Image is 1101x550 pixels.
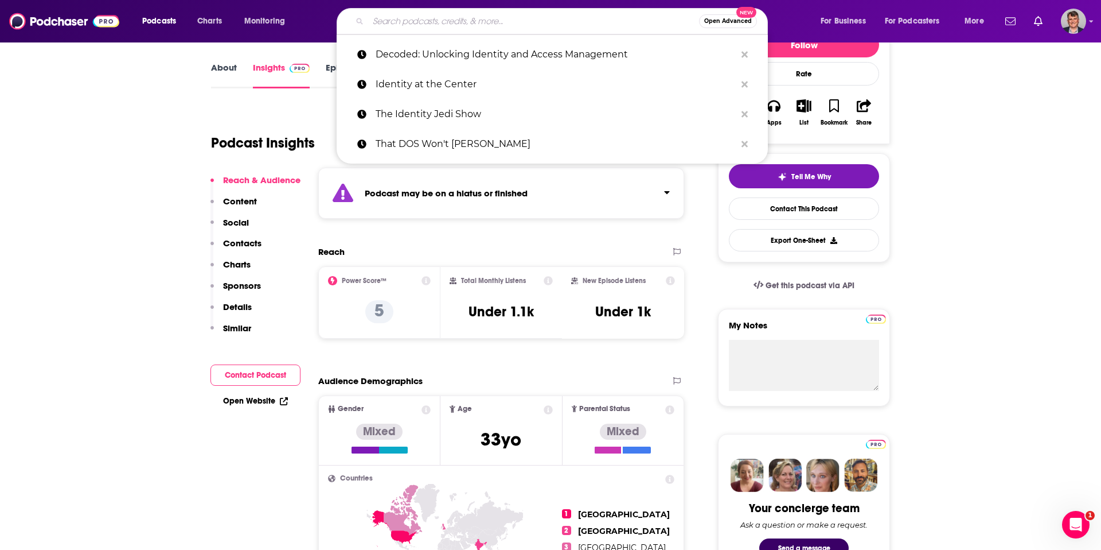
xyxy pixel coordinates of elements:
img: Sydney Profile [731,459,764,492]
button: Social [210,217,249,238]
button: open menu [134,12,191,30]
button: Open AdvancedNew [699,14,757,28]
p: The Identity Jedi Show [376,99,736,129]
img: Podchaser Pro [866,315,886,324]
img: Jules Profile [806,459,840,492]
div: Rate [729,62,879,86]
img: User Profile [1061,9,1086,34]
h2: Audience Demographics [318,375,423,386]
span: New [736,7,757,18]
span: 33 yo [481,428,521,451]
button: Reach & Audience [210,175,300,196]
a: About [211,62,237,88]
img: Jon Profile [844,459,877,492]
p: 5 [365,300,393,323]
span: Age [458,405,472,413]
img: Podchaser Pro [290,64,310,73]
p: Decoded: Unlocking Identity and Access Management [376,40,736,69]
span: Logged in as AndyShane [1061,9,1086,34]
div: Mixed [600,424,646,440]
h2: Total Monthly Listens [461,277,526,285]
button: Apps [759,92,788,133]
a: Charts [190,12,229,30]
input: Search podcasts, credits, & more... [368,12,699,30]
span: Parental Status [579,405,630,413]
button: Sponsors [210,280,261,301]
div: Ask a question or make a request. [740,520,868,529]
span: [GEOGRAPHIC_DATA] [578,509,670,520]
span: [GEOGRAPHIC_DATA] [578,526,670,536]
iframe: Intercom live chat [1062,511,1090,539]
h3: Under 1.1k [468,303,534,320]
p: Sponsors [223,280,261,291]
button: Charts [210,259,251,280]
button: Content [210,196,257,217]
button: List [789,92,819,133]
a: Get this podcast via API [744,272,864,300]
a: InsightsPodchaser Pro [253,62,310,88]
a: Pro website [866,438,886,449]
span: Monitoring [244,13,285,29]
img: Barbara Profile [768,459,802,492]
span: 1 [562,509,571,518]
button: Show profile menu [1061,9,1086,34]
button: Contact Podcast [210,365,300,386]
h2: Power Score™ [342,277,386,285]
div: Your concierge team [749,501,860,516]
div: Bookmark [821,119,848,126]
button: Export One-Sheet [729,229,879,251]
button: open menu [877,12,956,30]
span: 2 [562,526,571,535]
div: List [799,119,809,126]
span: Countries [340,475,373,482]
button: open menu [813,12,880,30]
span: Charts [197,13,222,29]
button: open menu [956,12,998,30]
p: Social [223,217,249,228]
strong: Podcast may be on a hiatus or finished [365,188,528,199]
a: Identity at the Center [337,69,768,99]
button: open menu [236,12,300,30]
img: Podchaser Pro [866,440,886,449]
button: Share [849,92,879,133]
a: Open Website [223,396,288,406]
span: Tell Me Why [791,172,831,181]
button: Details [210,301,252,323]
p: Reach & Audience [223,175,300,185]
img: Podchaser - Follow, Share and Rate Podcasts [9,10,119,32]
button: Follow [729,32,879,57]
button: Contacts [210,238,261,259]
button: tell me why sparkleTell Me Why [729,164,879,188]
button: Bookmark [819,92,849,133]
a: That DOS Won't [PERSON_NAME] [337,129,768,159]
h3: Under 1k [595,303,651,320]
a: Pro website [866,313,886,324]
section: Click to expand status details [318,168,684,219]
div: Search podcasts, credits, & more... [348,8,779,34]
p: Content [223,196,257,207]
a: Show notifications dropdown [1029,11,1047,31]
p: That DOS Won't Hunt [376,129,736,159]
div: Share [856,119,872,126]
p: Similar [223,323,251,334]
button: Similar [210,323,251,344]
h1: Podcast Insights [211,134,315,152]
span: For Podcasters [885,13,940,29]
p: Details [223,301,252,312]
span: More [965,13,984,29]
a: Show notifications dropdown [1001,11,1020,31]
span: Gender [338,405,364,413]
span: Get this podcast via API [766,281,854,291]
p: Contacts [223,238,261,249]
div: Mixed [356,424,403,440]
label: My Notes [729,320,879,340]
a: Decoded: Unlocking Identity and Access Management [337,40,768,69]
span: Open Advanced [704,18,752,24]
a: Episodes4 [326,62,376,88]
span: 1 [1086,511,1095,520]
img: tell me why sparkle [778,172,787,181]
span: For Business [821,13,866,29]
p: Identity at the Center [376,69,736,99]
p: Charts [223,259,251,270]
